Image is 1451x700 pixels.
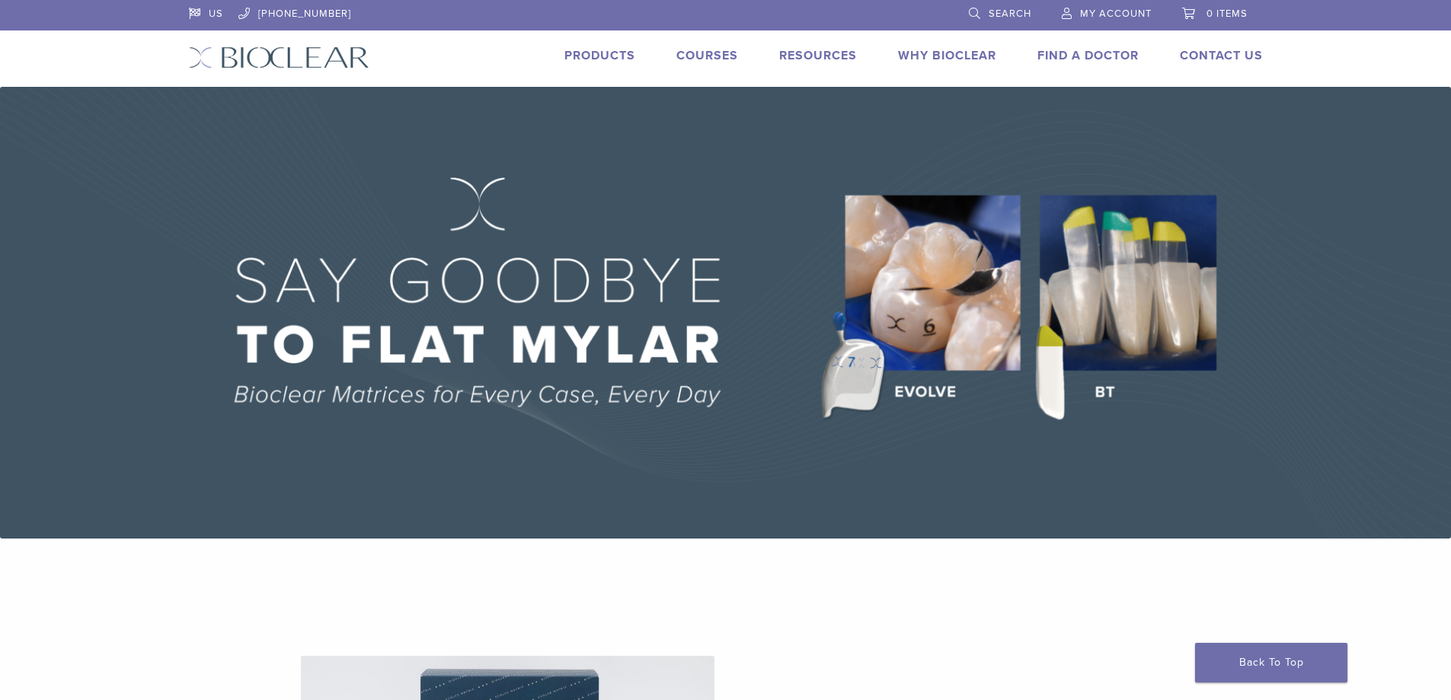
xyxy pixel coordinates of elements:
[779,48,857,63] a: Resources
[989,8,1031,20] span: Search
[1080,8,1152,20] span: My Account
[676,48,738,63] a: Courses
[189,46,369,69] img: Bioclear
[564,48,635,63] a: Products
[1195,643,1347,682] a: Back To Top
[1207,8,1248,20] span: 0 items
[898,48,996,63] a: Why Bioclear
[1180,48,1263,63] a: Contact Us
[1037,48,1139,63] a: Find A Doctor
